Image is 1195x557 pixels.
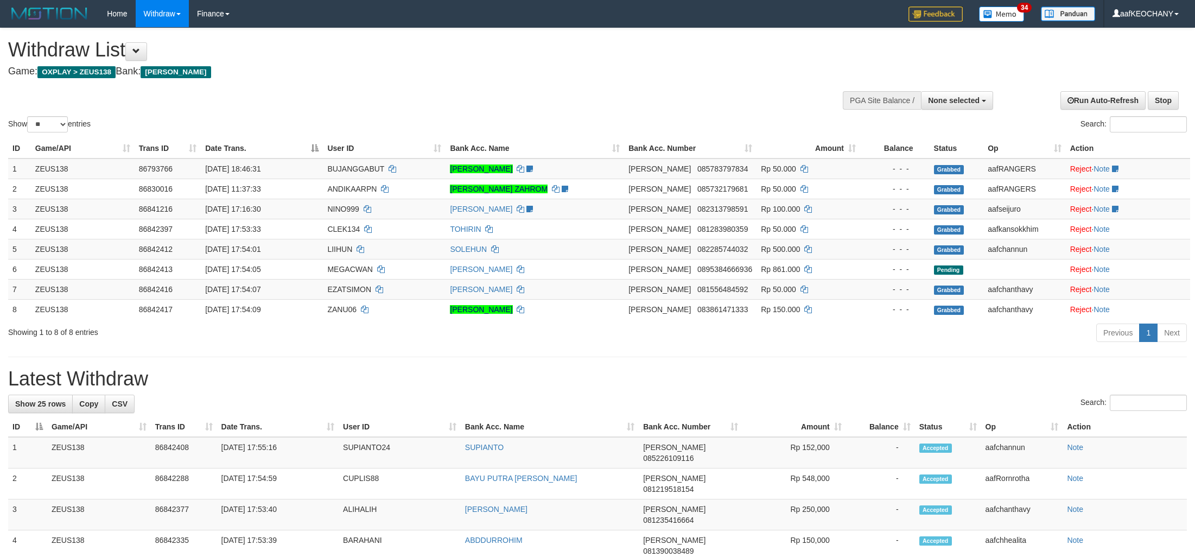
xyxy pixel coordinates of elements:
th: Status: activate to sort column ascending [915,417,981,437]
span: Copy 083861471333 to clipboard [697,305,748,314]
label: Search: [1080,116,1187,132]
span: Grabbed [934,225,964,235]
span: [PERSON_NAME] [628,205,691,213]
td: aafchanthavy [983,299,1065,319]
span: [PERSON_NAME] [141,66,211,78]
a: Reject [1070,245,1092,254]
td: - [846,469,915,499]
button: None selected [921,91,993,110]
a: Reject [1070,185,1092,193]
th: Op: activate to sort column ascending [981,417,1063,437]
td: 4 [8,219,31,239]
td: 3 [8,499,47,530]
td: · [1066,259,1190,279]
td: 2 [8,469,47,499]
span: Copy 082313798591 to clipboard [697,205,748,213]
th: Date Trans.: activate to sort column ascending [217,417,339,437]
span: Rp 50.000 [761,164,796,173]
a: [PERSON_NAME] [450,285,512,294]
a: TOHIRIN [450,225,481,233]
td: · [1066,199,1190,219]
span: Copy 085783797834 to clipboard [697,164,748,173]
span: 86793766 [139,164,173,173]
span: 86842413 [139,265,173,274]
div: - - - [865,183,925,194]
td: [DATE] 17:55:16 [217,437,339,469]
th: Op: activate to sort column ascending [983,138,1065,159]
th: Trans ID: activate to sort column ascending [135,138,201,159]
th: ID [8,138,31,159]
div: - - - [865,244,925,255]
a: SUPIANTO [465,443,504,452]
a: 1 [1139,324,1158,342]
td: [DATE] 17:53:40 [217,499,339,530]
th: Bank Acc. Number: activate to sort column ascending [639,417,742,437]
td: ZEUS138 [47,499,151,530]
td: 5 [8,239,31,259]
th: Balance: activate to sort column ascending [846,417,915,437]
span: [DATE] 17:54:07 [205,285,260,294]
td: ZEUS138 [31,299,135,319]
td: 1 [8,437,47,469]
a: Note [1094,225,1110,233]
img: panduan.png [1041,7,1095,21]
span: Accepted [919,536,952,546]
td: - [846,437,915,469]
th: User ID: activate to sort column ascending [323,138,446,159]
th: ID: activate to sort column descending [8,417,47,437]
span: 86842412 [139,245,173,254]
span: Show 25 rows [15,400,66,408]
td: · [1066,299,1190,319]
td: 6 [8,259,31,279]
div: - - - [865,284,925,295]
th: Date Trans.: activate to sort column descending [201,138,323,159]
a: Stop [1148,91,1179,110]
span: CLEK134 [327,225,360,233]
a: Note [1067,443,1083,452]
span: LIIHUN [327,245,352,254]
span: 86842417 [139,305,173,314]
a: Show 25 rows [8,395,73,413]
span: Copy 0895384666936 to clipboard [697,265,752,274]
td: · [1066,279,1190,299]
a: Note [1094,265,1110,274]
span: [PERSON_NAME] [643,536,705,545]
td: ZEUS138 [47,469,151,499]
a: [PERSON_NAME] [465,505,527,514]
td: 7 [8,279,31,299]
h1: Latest Withdraw [8,368,1187,390]
h1: Withdraw List [8,39,786,61]
a: Next [1157,324,1187,342]
a: Note [1094,245,1110,254]
td: aafchanthavy [981,499,1063,530]
a: Note [1094,164,1110,173]
a: [PERSON_NAME] [450,305,512,314]
span: Rp 150.000 [761,305,800,314]
span: Copy 081235416664 to clipboard [643,516,694,524]
img: Button%20Memo.svg [979,7,1025,22]
td: 86842288 [151,469,217,499]
span: Grabbed [934,185,964,194]
span: CSV [112,400,128,408]
label: Show entries [8,116,91,132]
th: Amount: activate to sort column ascending [742,417,846,437]
h4: Game: Bank: [8,66,786,77]
span: [DATE] 18:46:31 [205,164,260,173]
span: Accepted [919,474,952,484]
td: - [846,499,915,530]
td: Rp 152,000 [742,437,846,469]
span: Rp 50.000 [761,225,796,233]
a: Copy [72,395,105,413]
span: Copy 085226109116 to clipboard [643,454,694,463]
span: BUJANGGABUT [327,164,384,173]
a: [PERSON_NAME] [450,164,512,173]
a: Reject [1070,265,1092,274]
td: 86842377 [151,499,217,530]
a: Reject [1070,225,1092,233]
a: Previous [1096,324,1140,342]
span: [DATE] 17:16:30 [205,205,260,213]
span: EZATSIMON [327,285,371,294]
th: Game/API: activate to sort column ascending [31,138,135,159]
td: aafRANGERS [983,159,1065,179]
th: Bank Acc. Number: activate to sort column ascending [624,138,757,159]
